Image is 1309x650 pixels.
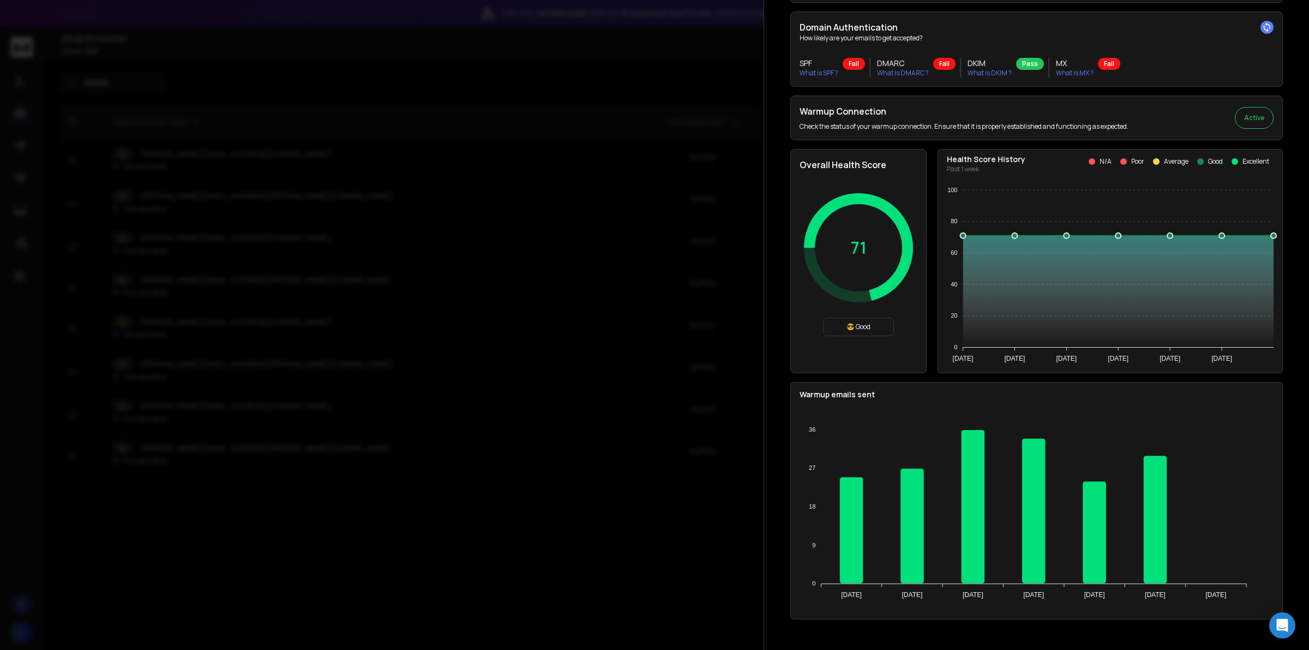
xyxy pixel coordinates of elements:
p: Poor [1131,157,1144,166]
tspan: [DATE] [902,591,923,599]
tspan: 0 [954,344,957,350]
tspan: [DATE] [953,355,974,362]
p: Good [1208,157,1223,166]
h3: DKIM [968,58,1012,69]
div: Fail [843,58,865,70]
tspan: 20 [951,312,957,319]
p: How likely are your emails to get accepted? [800,34,1274,43]
button: Active [1235,107,1274,129]
div: 😎 Good [823,318,894,336]
h2: Overall Health Score [800,158,917,171]
tspan: 40 [951,281,957,288]
tspan: 100 [947,187,957,193]
tspan: [DATE] [1205,591,1226,599]
p: Health Score History [947,154,1025,165]
p: What is DKIM ? [968,69,1012,77]
h3: SPF [800,58,838,69]
tspan: 18 [809,503,815,510]
tspan: [DATE] [841,591,862,599]
div: Fail [1098,58,1120,70]
tspan: [DATE] [1108,355,1128,362]
p: What is SPF ? [800,69,838,77]
h3: MX [1056,58,1094,69]
p: Excellent [1242,157,1269,166]
h3: DMARC [877,58,929,69]
tspan: [DATE] [1211,355,1232,362]
tspan: 27 [809,464,815,471]
p: What is DMARC ? [877,69,929,77]
p: Check the status of your warmup connection. Ensure that it is properly established and functionin... [800,122,1128,131]
p: 71 [851,238,867,258]
tspan: 80 [951,218,957,224]
h2: Domain Authentication [800,21,1274,34]
tspan: 9 [812,542,815,548]
tspan: [DATE] [1145,591,1166,599]
p: N/A [1100,157,1112,166]
p: Average [1164,157,1188,166]
tspan: [DATE] [1023,591,1044,599]
tspan: 0 [812,580,815,587]
tspan: [DATE] [1160,355,1180,362]
p: What is MX ? [1056,69,1094,77]
tspan: 60 [951,249,957,256]
p: Past 1 week [947,165,1025,174]
tspan: 36 [809,426,815,433]
tspan: [DATE] [1056,355,1077,362]
div: Pass [1016,58,1044,70]
div: Open Intercom Messenger [1269,612,1295,639]
tspan: [DATE] [963,591,983,599]
p: Warmup emails sent [800,389,1274,400]
div: Fail [933,58,956,70]
tspan: [DATE] [1005,355,1025,362]
h2: Warmup Connection [800,105,1128,118]
tspan: [DATE] [1084,591,1105,599]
